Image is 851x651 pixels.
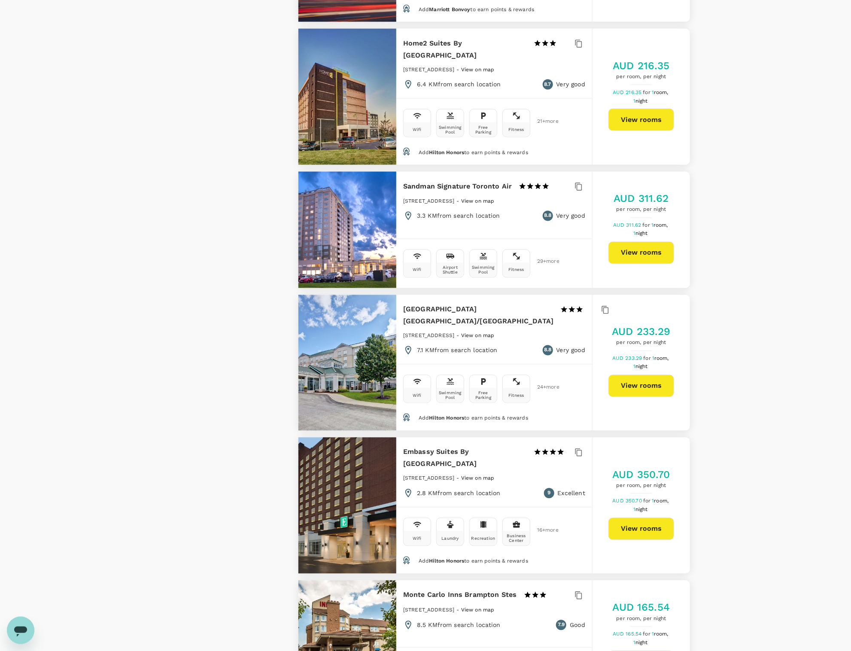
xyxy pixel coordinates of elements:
[403,475,454,481] span: [STREET_ADDRESS]
[556,212,585,220] p: Very good
[429,149,464,155] span: Hilton Honors
[457,607,461,613] span: -
[417,80,501,88] p: 6.4 KM from search location
[429,415,464,421] span: Hilton Honors
[654,356,669,362] span: room,
[537,528,550,533] span: 16 + more
[417,489,501,498] p: 2.8 KM from search location
[403,333,454,339] span: [STREET_ADDRESS]
[654,89,669,95] span: room,
[505,534,528,543] div: Business Center
[403,607,454,613] span: [STREET_ADDRESS]
[635,231,648,237] span: night
[413,393,422,398] div: Wifi
[652,498,670,504] span: 1
[643,631,652,637] span: for
[438,391,462,400] div: Swimming Pool
[613,59,670,73] h5: AUD 216.35
[419,558,528,564] span: Add to earn points & rewards
[635,98,648,104] span: night
[438,125,462,134] div: Swimming Pool
[558,621,565,630] span: 7.9
[429,6,470,12] span: Marriott Bonvoy
[652,356,670,362] span: 1
[635,640,648,646] span: night
[612,339,671,347] span: per room, per night
[441,536,459,541] div: Laundry
[471,265,495,275] div: Swimming Pool
[537,119,550,124] span: 21 + more
[7,617,34,644] iframe: Button to launch messaging window
[403,37,527,61] h6: Home2 Suites By [GEOGRAPHIC_DATA]
[438,265,462,275] div: Airport Shuttle
[608,375,674,397] button: View rooms
[403,180,512,192] h6: Sandman Signature Toronto Air
[608,242,674,264] button: View rooms
[403,304,553,328] h6: [GEOGRAPHIC_DATA] [GEOGRAPHIC_DATA]/[GEOGRAPHIC_DATA]
[457,475,461,481] span: -
[612,468,670,482] h5: AUD 350.70
[461,475,495,481] span: View on map
[508,268,524,272] div: Fitness
[461,198,495,204] a: View on map
[417,621,501,630] p: 8.5 KM from search location
[643,498,652,504] span: for
[413,536,422,541] div: Wifi
[417,212,500,220] p: 3.3 KM from search location
[471,536,495,541] div: Recreation
[614,192,669,206] h5: AUD 311.62
[633,507,649,513] span: 1
[612,356,644,362] span: AUD 233.29
[613,631,643,637] span: AUD 165.54
[417,346,498,355] p: 7.1 KM from search location
[613,498,644,504] span: AUD 350.70
[608,518,674,540] button: View rooms
[413,268,422,272] div: Wifi
[570,621,585,630] p: Good
[613,89,643,95] span: AUD 216.35
[643,89,652,95] span: for
[508,393,524,398] div: Fitness
[613,615,670,624] span: per room, per night
[461,66,495,73] a: View on map
[613,222,643,228] span: AUD 311.62
[544,80,551,89] span: 8.7
[403,589,517,601] h6: Monte Carlo Inns Brampton Stes
[651,222,669,228] span: 1
[544,212,551,220] span: 8.8
[633,98,649,104] span: 1
[633,640,649,646] span: 1
[654,498,669,504] span: room,
[508,127,524,132] div: Fitness
[461,607,495,613] span: View on map
[461,67,495,73] span: View on map
[614,206,669,214] span: per room, per night
[461,475,495,481] a: View on map
[556,346,585,355] p: Very good
[653,222,668,228] span: room,
[461,198,495,204] span: View on map
[471,125,495,134] div: Free Parking
[556,80,585,88] p: Very good
[461,333,495,339] span: View on map
[558,489,585,498] p: Excellent
[457,333,461,339] span: -
[419,149,528,155] span: Add to earn points & rewards
[608,109,674,131] button: View rooms
[537,259,550,265] span: 29 + more
[613,73,670,81] span: per room, per night
[635,364,648,370] span: night
[652,631,670,637] span: 1
[612,325,671,339] h5: AUD 233.29
[429,558,464,564] span: Hilton Honors
[403,198,454,204] span: [STREET_ADDRESS]
[633,364,649,370] span: 1
[633,231,649,237] span: 1
[403,67,454,73] span: [STREET_ADDRESS]
[471,391,495,400] div: Free Parking
[644,356,652,362] span: for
